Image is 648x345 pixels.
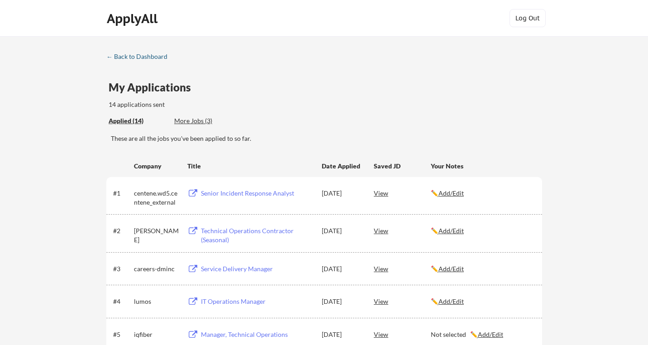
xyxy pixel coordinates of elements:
div: [DATE] [322,297,362,306]
div: ← Back to Dashboard [106,53,174,60]
div: Saved JD [374,158,431,174]
div: Title [187,162,313,171]
div: Manager, Technical Operations [201,330,313,339]
div: These are all the jobs you've been applied to so far. [109,116,167,126]
div: Technical Operations Contractor (Seasonal) [201,226,313,244]
u: Add/Edit [478,331,503,338]
a: ← Back to Dashboard [106,53,174,62]
div: ✏️ [431,226,534,235]
div: View [374,222,431,239]
div: #1 [113,189,131,198]
div: Company [134,162,179,171]
div: Service Delivery Manager [201,264,313,273]
div: ✏️ [431,297,534,306]
div: Not selected ✏️ [431,330,534,339]
div: IT Operations Manager [201,297,313,306]
div: 14 applications sent [109,100,284,109]
div: More Jobs (3) [174,116,241,125]
div: iqfiber [134,330,179,339]
div: lumos [134,297,179,306]
div: #4 [113,297,131,306]
button: Log Out [510,9,546,27]
div: Date Applied [322,162,362,171]
div: ✏️ [431,264,534,273]
div: [DATE] [322,264,362,273]
div: #5 [113,330,131,339]
u: Add/Edit [438,227,464,235]
div: Applied (14) [109,116,167,125]
div: [DATE] [322,226,362,235]
div: Senior Incident Response Analyst [201,189,313,198]
div: #2 [113,226,131,235]
div: ApplyAll [107,11,160,26]
u: Add/Edit [438,189,464,197]
div: [PERSON_NAME] [134,226,179,244]
div: careers-dminc [134,264,179,273]
div: These are all the jobs you've been applied to so far. [111,134,542,143]
u: Add/Edit [438,297,464,305]
div: [DATE] [322,330,362,339]
div: View [374,260,431,277]
div: #3 [113,264,131,273]
div: My Applications [109,82,198,93]
div: Your Notes [431,162,534,171]
div: View [374,293,431,309]
div: [DATE] [322,189,362,198]
div: centene.wd5.centene_external [134,189,179,206]
div: View [374,185,431,201]
div: View [374,326,431,342]
u: Add/Edit [438,265,464,273]
div: ✏️ [431,189,534,198]
div: These are job applications we think you'd be a good fit for, but couldn't apply you to automatica... [174,116,241,126]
